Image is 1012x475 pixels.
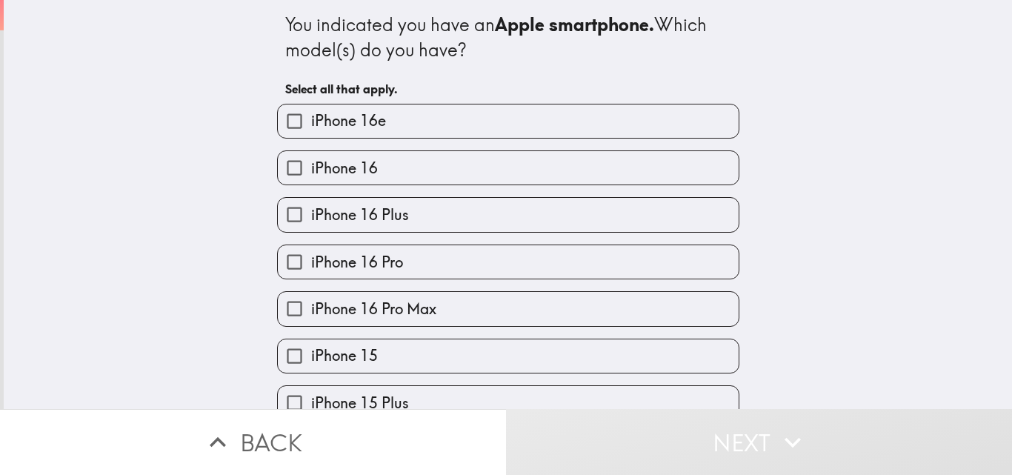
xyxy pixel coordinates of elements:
div: You indicated you have an Which model(s) do you have? [285,13,731,62]
button: iPhone 16e [278,104,739,138]
button: iPhone 15 Plus [278,386,739,419]
span: iPhone 16 Plus [311,205,409,225]
b: Apple smartphone. [495,13,654,36]
button: iPhone 15 [278,339,739,373]
span: iPhone 16e [311,110,386,131]
button: iPhone 16 Plus [278,198,739,231]
button: iPhone 16 Pro [278,245,739,279]
h6: Select all that apply. [285,81,731,97]
span: iPhone 15 Plus [311,393,409,413]
button: iPhone 16 [278,151,739,185]
button: iPhone 16 Pro Max [278,292,739,325]
span: iPhone 16 Pro Max [311,299,436,319]
button: Next [506,409,1012,475]
span: iPhone 16 [311,158,378,179]
span: iPhone 16 Pro [311,252,403,273]
span: iPhone 15 [311,345,378,366]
